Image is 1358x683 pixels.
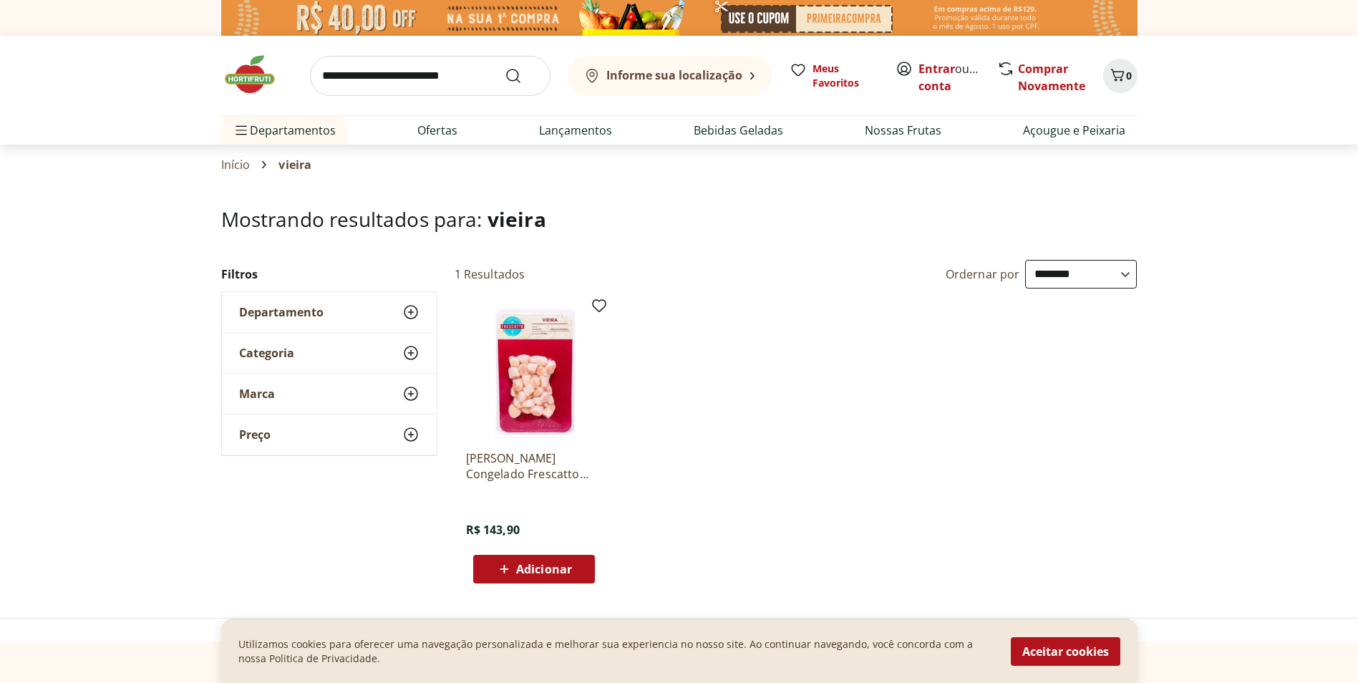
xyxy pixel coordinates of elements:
input: search [310,56,551,96]
a: Bebidas Geladas [694,122,783,139]
button: Aceitar cookies [1011,637,1120,666]
a: [PERSON_NAME] Congelado Frescatto 200g [466,450,602,482]
span: 0 [1126,69,1132,82]
span: vieira [488,205,546,233]
button: Categoria [222,333,437,373]
a: Açougue e Peixaria [1023,122,1125,139]
span: vieira [278,158,311,171]
button: Preço [222,415,437,455]
a: Nossas Frutas [865,122,941,139]
span: Departamento [239,305,324,319]
b: Informe sua localização [606,67,742,83]
h2: 1 Resultados [455,266,525,282]
span: Meus Favoritos [813,62,878,90]
button: Carrinho [1103,59,1138,93]
span: R$ 143,90 [466,522,520,538]
button: Adicionar [473,555,595,583]
span: ou [918,60,982,95]
h2: Filtros [221,260,437,289]
button: Informe sua localização [568,56,772,96]
span: Marca [239,387,275,401]
span: Departamentos [233,113,336,147]
button: Departamento [222,292,437,332]
a: Ofertas [417,122,457,139]
span: Categoria [239,346,294,360]
h1: Mostrando resultados para: [221,208,1138,231]
button: Menu [233,113,250,147]
a: Entrar [918,61,955,77]
a: Lançamentos [539,122,612,139]
p: Utilizamos cookies para oferecer uma navegação personalizada e melhorar sua experiencia no nosso ... [238,637,994,666]
button: Marca [222,374,437,414]
a: Início [221,158,251,171]
a: Comprar Novamente [1018,61,1085,94]
span: Adicionar [516,563,572,575]
label: Ordernar por [946,266,1020,282]
a: Criar conta [918,61,997,94]
a: Meus Favoritos [790,62,878,90]
span: Preço [239,427,271,442]
img: Hortifruti [221,53,293,96]
button: Submit Search [505,67,539,84]
img: Vieira Canadense Congelado Frescatto 200g [466,303,602,439]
